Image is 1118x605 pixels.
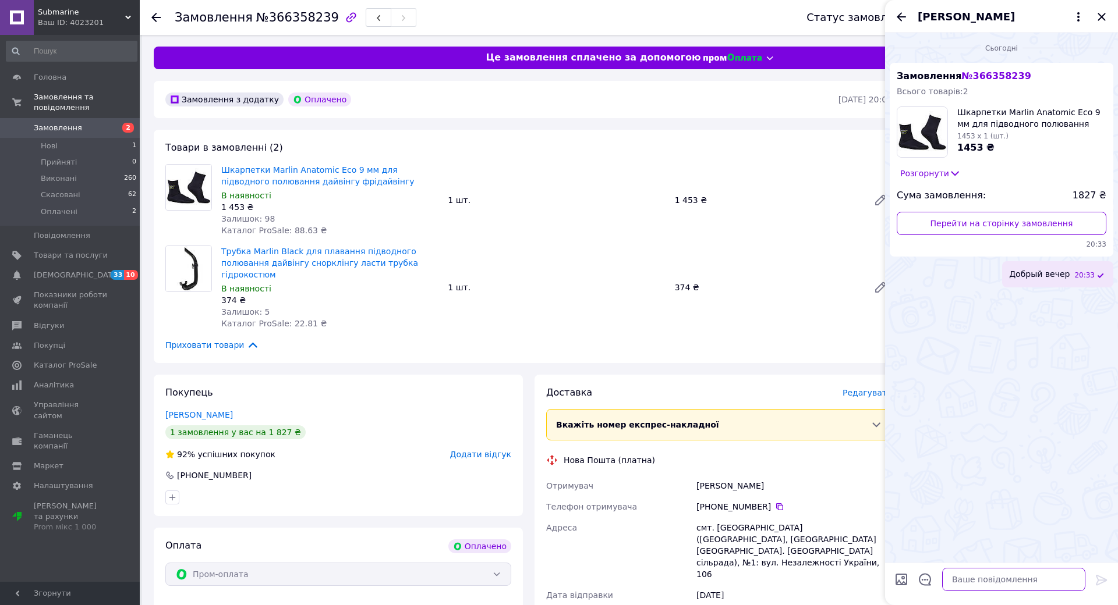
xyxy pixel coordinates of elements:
span: 33 [111,270,124,280]
div: Статус замовлення [806,12,914,23]
span: Нові [41,141,58,151]
span: Залишок: 5 [221,307,270,316]
span: Відгуки [34,321,64,331]
span: №366358239 [256,10,339,24]
div: 1 шт. [443,192,670,208]
div: 374 ₴ [221,294,438,306]
span: Гаманець компанії [34,430,108,451]
span: Товари та послуги [34,250,108,261]
button: Розгорнути [897,167,964,180]
span: Замовлення та повідомлення [34,92,140,113]
span: 1827 ₴ [1073,189,1106,202]
span: 2 [132,207,136,217]
a: Шкарпетки Marlin Anatomic Eco 9 мм для підводного полювання дайвінгу фрідайвінгу [221,165,415,186]
span: 2 [122,123,134,133]
time: [DATE] 20:02 [838,95,892,104]
a: Трубка Marlin Black для плавання підводного полювання дайвінгу снорклінгу ласти трубка гідрокостюм [221,247,418,279]
div: 1 замовлення у вас на 1 827 ₴ [165,425,306,439]
button: Відкрити шаблони відповідей [918,572,933,587]
span: Каталог ProSale [34,360,97,371]
span: [PERSON_NAME] [918,9,1015,24]
span: Товари в замовленні (2) [165,142,283,153]
span: Повідомлення [34,230,90,241]
img: 6308860256_w100_h100_noski-marlin-anatomic.jpg [897,107,947,157]
span: Редагувати [843,388,892,397]
div: Prom мікс 1 000 [34,522,108,532]
span: Сьогодні [981,44,1023,54]
span: В наявності [221,191,271,200]
div: Оплачено [288,92,351,106]
span: Покупець [165,387,213,398]
span: Всього товарів: 2 [897,87,968,96]
span: Оплачені [41,207,77,217]
a: Редагувати [869,188,892,212]
div: Замовлення з додатку [165,92,284,106]
img: Трубка Marlin Black для плавання підводного полювання дайвінгу снорклінгу ласти трубка гідрокостюм [166,246,211,291]
span: Каталог ProSale: 22.81 ₴ [221,319,327,328]
input: Пошук [6,41,137,62]
span: Залишок: 98 [221,214,275,223]
span: Замовлення [175,10,253,24]
span: 0 [132,157,136,168]
span: 20:33 12.10.2025 [897,240,1106,250]
div: 374 ₴ [670,279,864,296]
span: Вкажіть номер експрес-накладної [556,420,719,429]
span: Телефон отримувача [546,502,637,511]
a: Перейти на сторінку замовлення [897,212,1106,235]
span: Приховати товари [165,339,259,351]
span: 62 [128,190,136,200]
span: Це замовлення сплачено за допомогою [486,51,700,65]
span: 1 [132,141,136,151]
span: Покупці [34,340,65,351]
span: Виконані [41,173,77,184]
div: смт. [GEOGRAPHIC_DATA] ([GEOGRAPHIC_DATA], [GEOGRAPHIC_DATA] [GEOGRAPHIC_DATA]. [GEOGRAPHIC_DATA]... [694,517,894,585]
div: Нова Пошта (платна) [561,454,658,466]
span: 10 [124,270,137,280]
div: 12.10.2025 [890,42,1113,54]
img: Шкарпетки Marlin Anatomic Eco 9 мм для підводного полювання дайвінгу фрідайвінгу [166,165,211,210]
span: Сума замовлення: [897,189,986,202]
span: 20:33 12.10.2025 [1074,271,1095,280]
button: Назад [894,10,908,24]
span: В наявності [221,284,271,293]
span: Додати відгук [450,450,511,459]
div: 1 шт. [443,279,670,296]
span: Оплата [165,540,201,551]
span: 260 [124,173,136,184]
button: [PERSON_NAME] [918,9,1085,24]
div: [PHONE_NUMBER] [696,501,892,513]
a: Редагувати [869,276,892,299]
button: Закрити [1095,10,1109,24]
span: Отримувач [546,481,593,490]
span: Доставка [546,387,592,398]
span: [PERSON_NAME] та рахунки [34,501,108,533]
span: Шкарпетки Marlin Anatomic Eco 9 мм для підводного полювання дайвінгу фрідайвінгу [957,106,1106,130]
span: Показники роботи компанії [34,290,108,311]
span: Аналітика [34,380,74,390]
div: [PHONE_NUMBER] [176,469,253,481]
span: Замовлення [897,70,1031,81]
span: Замовлення [34,123,82,133]
span: Добрый вечер [1009,268,1070,280]
span: Прийняті [41,157,77,168]
span: № 366358239 [961,70,1031,81]
span: Адреса [546,523,577,532]
span: Маркет [34,461,63,471]
a: [PERSON_NAME] [165,410,233,419]
span: Налаштування [34,481,93,491]
span: [DEMOGRAPHIC_DATA] [34,270,120,280]
span: Дата відправки [546,590,613,600]
div: успішних покупок [165,449,275,460]
span: Скасовані [41,190,80,200]
div: 1 453 ₴ [670,192,864,208]
div: Повернутися назад [151,12,161,23]
span: Управління сайтом [34,400,108,421]
div: 1 453 ₴ [221,201,438,213]
span: Каталог ProSale: 88.63 ₴ [221,226,327,235]
span: 1453 ₴ [957,142,995,153]
div: Ваш ID: 4023201 [38,17,140,28]
span: 1453 x 1 (шт.) [957,132,1009,140]
span: Submarine [38,7,125,17]
div: Оплачено [448,539,511,553]
span: Головна [34,72,66,83]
